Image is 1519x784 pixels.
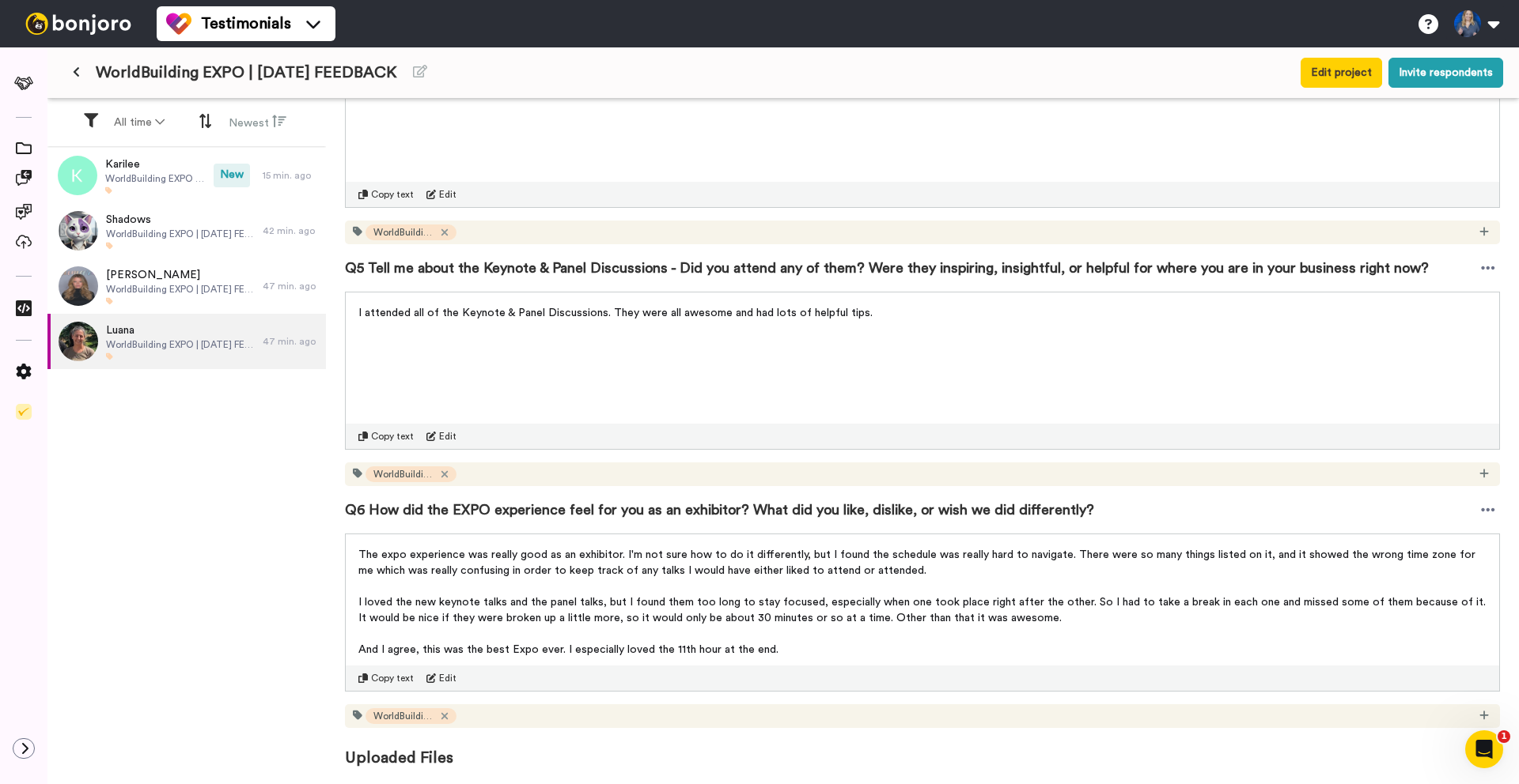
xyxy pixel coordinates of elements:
span: WorldBuildingEXPO [373,468,437,481]
span: Shadows [106,212,255,228]
span: I attended all of the Keynote & Panel Discussions. They were all awesome and had lots of helpful ... [358,307,873,318]
button: Newest [219,107,296,138]
span: And I agree, this was the best Expo ever. I especially loved the 11th hour at the end. [358,644,778,655]
img: bj-logo-header-white.svg [19,13,138,35]
span: WorldBuilding EXPO | [DATE] FEEDBACK [106,338,255,351]
a: LuanaWorldBuilding EXPO | [DATE] FEEDBACK47 min. ago [47,314,326,369]
span: WorldBuildingEXPO [373,710,437,722]
img: 38d45eaf-e5e9-48a8-8f24-2746ded53dd2.png [59,266,98,306]
span: Copy text [371,672,414,684]
a: KarileeWorldBuilding EXPO | [DATE] FEEDBACKNew15 min. ago [47,148,326,203]
span: Copy text [371,430,414,443]
div: 47 min. ago [263,280,318,292]
span: WorldBuilding EXPO | [DATE] FEEDBACK [106,283,255,296]
img: 4ccbde3d-66c5-4862-b6f0-3132448235bf.jpeg [59,322,98,361]
img: tm-color.svg [166,11,191,36]
span: I loved the new keynote talks and the panel talks, but I found them too long to stay focused, esp... [358,597,1489,624]
span: WorldBuilding EXPO | [DATE] FEEDBACK [96,62,397,84]
span: Testimonials [201,13,291,35]
div: 47 min. ago [263,335,318,348]
span: Edit [439,672,456,684]
button: Invite respondents [1388,58,1503,88]
span: [PERSON_NAME] [106,267,255,283]
button: All time [104,108,174,137]
div: 42 min. ago [263,224,318,237]
span: New [214,164,250,187]
span: WorldBuilding EXPO | [DATE] FEEDBACK [105,172,206,185]
span: Edit [439,430,456,443]
span: WorldBuilding EXPO | [DATE] FEEDBACK [106,228,255,240]
span: Karilee [105,156,206,172]
span: Uploaded Files [345,728,1500,769]
span: Copy text [371,188,414,201]
span: Edit [439,188,456,201]
span: The expo experience was really good as an exhibitor. I'm not sure how to do it differently, but I... [358,549,1479,576]
div: 15 min. ago [263,169,318,182]
span: Q6 How did the EXPO experience feel for you as an exhibitor? What did you like, dislike, or wish ... [345,499,1094,521]
img: 0d83f7a9-6b14-473a-adb0-193112f1df23.jpeg [59,211,98,251]
img: Checklist.svg [16,404,32,420]
span: WorldBuildingEXPO [373,226,437,239]
a: ShadowsWorldBuilding EXPO | [DATE] FEEDBACK42 min. ago [47,203,326,258]
a: [PERSON_NAME]WorldBuilding EXPO | [DATE] FEEDBACK47 min. ago [47,258,326,314]
iframe: Intercom live chat [1465,730,1503,768]
span: Q5 Tell me about the Keynote & Panel Discussions - Did you attend any of them? Were they inspirin... [345,257,1429,279]
img: k.png [58,156,97,195]
button: Edit project [1301,58,1382,88]
span: Luana [106,322,255,338]
span: 1 [1498,730,1510,743]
